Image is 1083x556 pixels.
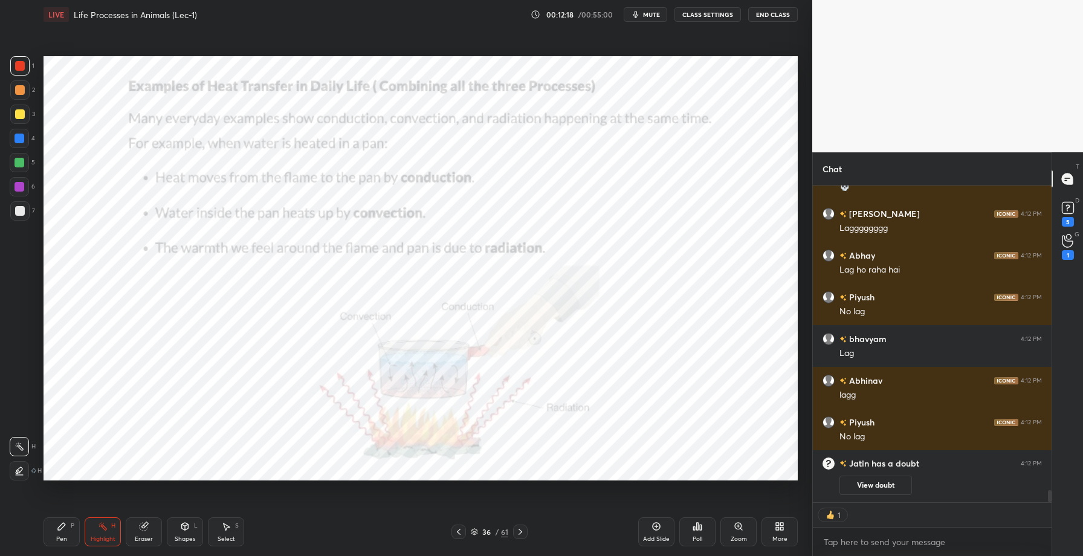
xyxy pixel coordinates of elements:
[501,526,508,537] div: 61
[836,510,841,520] div: 1
[10,80,35,100] div: 2
[235,523,239,529] div: S
[175,536,195,542] div: Shapes
[823,416,835,428] img: default.png
[10,153,35,172] div: 5
[10,105,35,124] div: 3
[91,536,115,542] div: Highlight
[847,374,882,387] h6: Abhinav
[813,186,1052,502] div: grid
[1021,419,1042,426] div: 4:12 PM
[74,9,197,21] h4: Life Processes in Animals (Lec-1)
[847,332,887,345] h6: bhavyam
[824,509,836,521] img: thumbs_up.png
[847,416,874,428] h6: Piyush
[994,377,1018,384] img: iconic-dark.1390631f.png
[839,181,1042,193] div: 💀
[839,476,912,495] button: View doubt
[44,7,69,22] div: LIVE
[1021,335,1042,343] div: 4:12 PM
[10,56,34,76] div: 1
[71,523,74,529] div: P
[839,253,847,259] img: no-rating-badge.077c3623.svg
[1021,210,1042,218] div: 4:12 PM
[194,523,198,529] div: L
[218,536,235,542] div: Select
[839,431,1042,443] div: No lag
[839,222,1042,234] div: Lagggggggg
[1021,377,1042,384] div: 4:12 PM
[1021,252,1042,259] div: 4:12 PM
[823,375,835,387] img: default.png
[839,306,1042,318] div: No lag
[624,7,667,22] button: mute
[10,177,35,196] div: 6
[839,389,1042,401] div: lagg
[1076,162,1079,171] p: T
[823,208,835,220] img: default.png
[1021,294,1042,301] div: 4:12 PM
[31,444,36,450] p: H
[813,153,852,185] p: Chat
[847,249,875,262] h6: Abhay
[839,347,1042,360] div: Lag
[1075,230,1079,239] p: G
[847,207,920,220] h6: [PERSON_NAME]
[847,458,869,469] h6: Jatin
[643,10,660,19] span: mute
[674,7,741,22] button: CLASS SETTINGS
[994,419,1018,426] img: iconic-dark.1390631f.png
[839,458,847,469] img: no-rating-badge.077c3623.svg
[111,523,115,529] div: H
[839,378,847,384] img: no-rating-badge.077c3623.svg
[994,294,1018,301] img: iconic-dark.1390631f.png
[1075,196,1079,205] p: D
[31,468,36,473] img: shiftIcon.72a6c929.svg
[994,210,1018,218] img: iconic-dark.1390631f.png
[480,528,493,535] div: 36
[56,536,67,542] div: Pen
[135,536,153,542] div: Eraser
[772,536,787,542] div: More
[839,419,847,426] img: no-rating-badge.077c3623.svg
[847,291,874,303] h6: Piyush
[1062,217,1074,227] div: 5
[37,468,42,474] p: H
[731,536,747,542] div: Zoom
[839,264,1042,276] div: Lag ho raha hai
[1021,460,1042,467] div: 4:12 PM
[994,252,1018,259] img: iconic-dark.1390631f.png
[693,536,702,542] div: Poll
[748,7,798,22] button: End Class
[643,536,670,542] div: Add Slide
[839,336,847,343] img: no-rating-badge.077c3623.svg
[495,528,499,535] div: /
[823,333,835,345] img: default.png
[839,294,847,301] img: no-rating-badge.077c3623.svg
[10,129,35,148] div: 4
[10,201,35,221] div: 7
[1062,250,1074,260] div: 1
[869,458,919,469] span: has a doubt
[839,211,847,218] img: no-rating-badge.077c3623.svg
[823,291,835,303] img: default.png
[823,250,835,262] img: default.png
